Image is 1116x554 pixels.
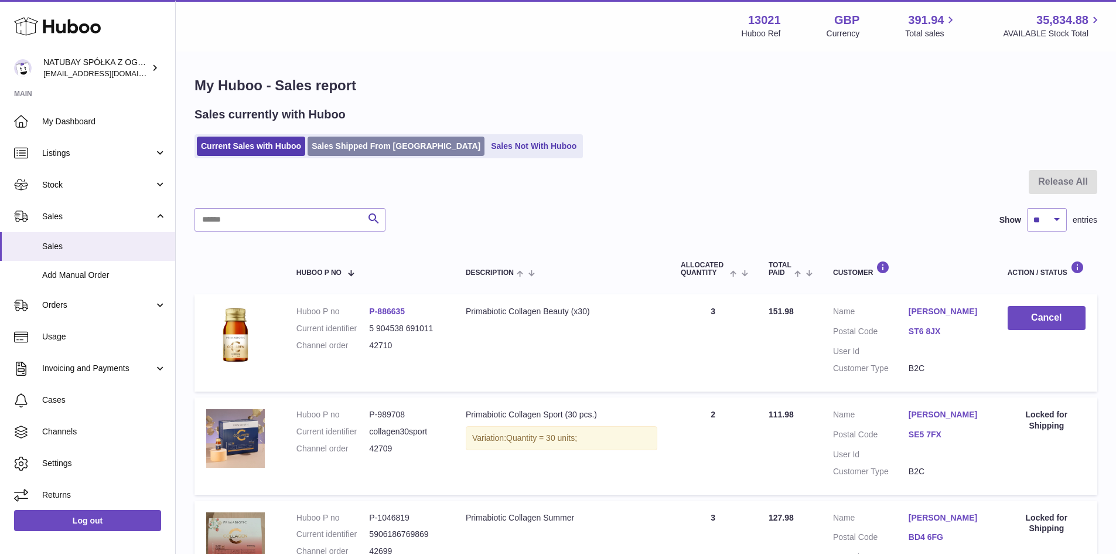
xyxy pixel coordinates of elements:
[296,269,342,277] span: Huboo P no
[909,429,984,440] a: SE5 7FX
[1008,306,1086,330] button: Cancel
[296,443,370,454] dt: Channel order
[369,307,405,316] a: P-886635
[296,529,370,540] dt: Current identifier
[769,513,794,522] span: 127.98
[14,510,161,531] a: Log out
[905,28,957,39] span: Total sales
[194,76,1097,95] h1: My Huboo - Sales report
[905,12,957,39] a: 391.94 Total sales
[42,116,166,127] span: My Dashboard
[1008,261,1086,277] div: Action / Status
[42,179,154,191] span: Stock
[833,261,984,277] div: Customer
[909,409,984,420] a: [PERSON_NAME]
[42,270,166,281] span: Add Manual Order
[769,261,791,277] span: Total paid
[42,211,154,222] span: Sales
[681,261,727,277] span: ALLOCATED Quantity
[909,326,984,337] a: ST6 8JX
[194,107,346,123] h2: Sales currently with Huboo
[748,12,781,28] strong: 13021
[909,363,984,374] dd: B2C
[369,529,442,540] dd: 5906186769869
[833,512,909,526] dt: Name
[308,137,484,156] a: Sales Shipped From [GEOGRAPHIC_DATA]
[669,294,757,392] td: 3
[833,429,909,443] dt: Postal Code
[833,326,909,340] dt: Postal Code
[14,59,32,77] img: internalAdmin-13021@internal.huboo.com
[42,490,166,501] span: Returns
[369,409,442,420] dd: P-989708
[833,466,909,477] dt: Customer Type
[206,409,265,468] img: 130211718873386.jpg
[42,458,166,469] span: Settings
[909,306,984,317] a: [PERSON_NAME]
[296,409,370,420] dt: Huboo P no
[369,323,442,334] dd: 5 904538 691011
[466,426,657,450] div: Variation:
[833,363,909,374] dt: Customer Type
[296,340,370,351] dt: Channel order
[827,28,860,39] div: Currency
[296,512,370,524] dt: Huboo P no
[42,241,166,252] span: Sales
[369,340,442,351] dd: 42710
[769,307,794,316] span: 151.98
[769,410,794,419] span: 111.98
[466,512,657,524] div: Primabiotic Collagen Summer
[1003,12,1102,39] a: 35,834.88 AVAILABLE Stock Total
[909,532,984,543] a: BD4 6FG
[1003,28,1102,39] span: AVAILABLE Stock Total
[833,346,909,357] dt: User Id
[833,306,909,320] dt: Name
[197,137,305,156] a: Current Sales with Huboo
[1008,409,1086,431] div: Locked for Shipping
[909,512,984,524] a: [PERSON_NAME]
[369,443,442,454] dd: 42709
[296,323,370,334] dt: Current identifier
[466,306,657,317] div: Primabiotic Collagen Beauty (x30)
[833,449,909,460] dt: User Id
[369,512,442,524] dd: P-1046819
[296,306,370,317] dt: Huboo P no
[506,433,577,443] span: Quantity = 30 units;
[42,300,154,311] span: Orders
[466,269,514,277] span: Description
[999,215,1021,226] label: Show
[43,69,172,78] span: [EMAIL_ADDRESS][DOMAIN_NAME]
[1036,12,1088,28] span: 35,834.88
[42,331,166,342] span: Usage
[908,12,944,28] span: 391.94
[206,306,265,365] img: 130211698054880.jpg
[42,363,154,374] span: Invoicing and Payments
[296,426,370,437] dt: Current identifier
[1008,512,1086,535] div: Locked for Shipping
[466,409,657,420] div: Primabiotic Collagen Sport (30 pcs.)
[487,137,581,156] a: Sales Not With Huboo
[834,12,859,28] strong: GBP
[833,532,909,546] dt: Postal Code
[1073,215,1097,226] span: entries
[669,397,757,495] td: 2
[42,395,166,406] span: Cases
[833,409,909,423] dt: Name
[742,28,781,39] div: Huboo Ref
[369,426,442,437] dd: collagen30sport
[42,426,166,437] span: Channels
[43,57,149,79] div: NATUBAY SPÓŁKA Z OGRANICZONĄ ODPOWIEDZIALNOŚCIĄ
[42,148,154,159] span: Listings
[909,466,984,477] dd: B2C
